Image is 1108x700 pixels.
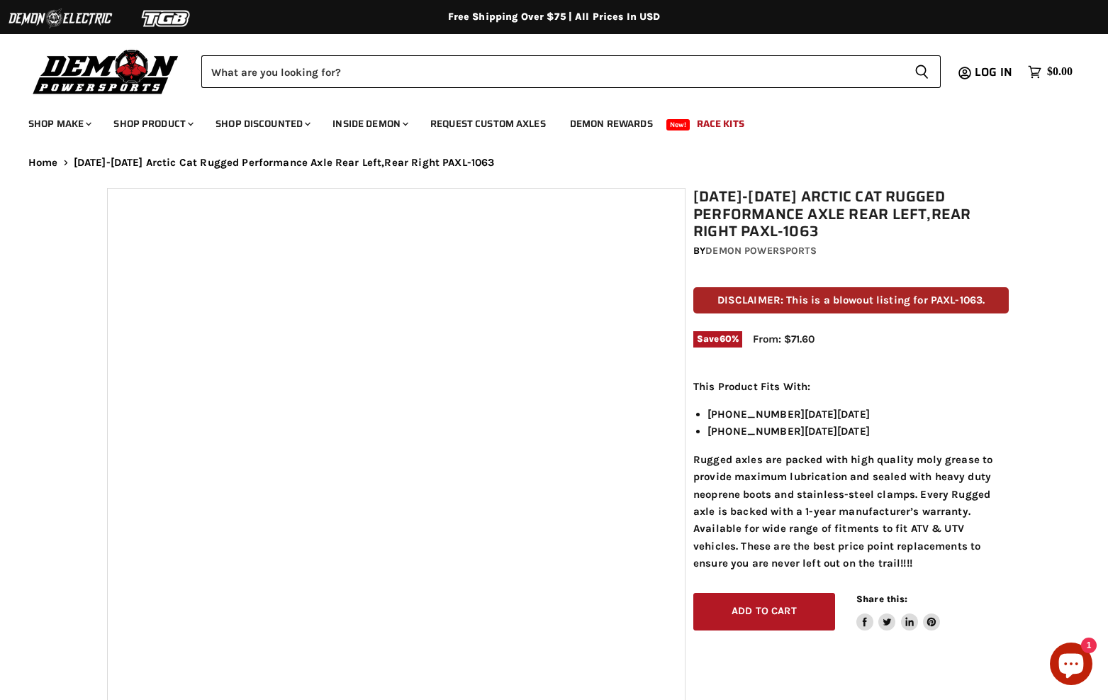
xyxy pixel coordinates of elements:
[7,5,113,32] img: Demon Electric Logo 2
[28,157,58,169] a: Home
[720,333,732,344] span: 60
[686,109,755,138] a: Race Kits
[693,287,1009,313] p: DISCLAIMER: This is a blowout listing for PAXL-1063.
[1046,643,1097,689] inbox-online-store-chat: Shopify online store chat
[693,243,1009,259] div: by
[968,66,1021,79] a: Log in
[666,119,690,130] span: New!
[693,593,835,630] button: Add to cart
[693,331,742,347] span: Save %
[201,55,903,88] input: Search
[856,594,907,604] span: Share this:
[975,63,1012,81] span: Log in
[707,406,1009,423] li: [PHONE_NUMBER][DATE][DATE]
[28,46,184,96] img: Demon Powersports
[420,109,556,138] a: Request Custom Axles
[18,104,1069,138] ul: Main menu
[707,423,1009,440] li: [PHONE_NUMBER][DATE][DATE]
[18,109,100,138] a: Shop Make
[1047,65,1073,79] span: $0.00
[693,378,1009,572] div: Rugged axles are packed with high quality moly grease to provide maximum lubrication and sealed w...
[856,593,941,630] aside: Share this:
[201,55,941,88] form: Product
[205,109,319,138] a: Shop Discounted
[753,333,815,345] span: From: $71.60
[1021,62,1080,82] a: $0.00
[732,605,797,617] span: Add to cart
[113,5,220,32] img: TGB Logo 2
[903,55,941,88] button: Search
[322,109,417,138] a: Inside Demon
[103,109,202,138] a: Shop Product
[74,157,495,169] span: [DATE]-[DATE] Arctic Cat Rugged Performance Axle Rear Left,Rear Right PAXL-1063
[559,109,664,138] a: Demon Rewards
[693,188,1009,240] h1: [DATE]-[DATE] Arctic Cat Rugged Performance Axle Rear Left,Rear Right PAXL-1063
[705,245,816,257] a: Demon Powersports
[693,378,1009,395] p: This Product Fits With:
